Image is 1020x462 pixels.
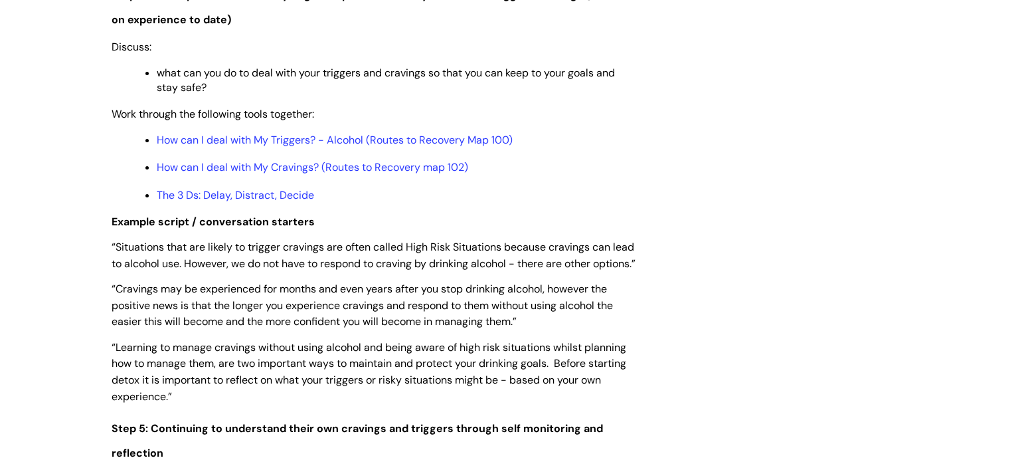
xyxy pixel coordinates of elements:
span: Step 5: Continuing to understand their own cravings and triggers through self monitoring and refl... [112,421,603,460]
a: How can I deal with My Cravings? (Routes to Recovery map 102) [157,160,468,174]
a: How can I deal with My Triggers? - Alcohol (Routes to Recovery Map 100) [157,133,513,147]
span: “Situations that are likely to trigger cravings are often called High Risk Situations because cra... [112,240,636,271]
span: Discuss: [112,40,151,54]
span: “Cravings may be experienced for months and even years after you stop drinking alcohol, however t... [112,282,613,329]
span: what can you do to deal with your triggers and cravings so that you can keep to your goals and st... [157,66,615,94]
a: The 3 Ds: Delay, Distract, Decide [157,188,314,202]
strong: Example script / conversation starters [112,215,315,229]
span: “Learning to manage cravings without using alcohol and being aware of high risk situations whilst... [112,340,626,404]
span: Work through the following tools together: [112,107,314,121]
